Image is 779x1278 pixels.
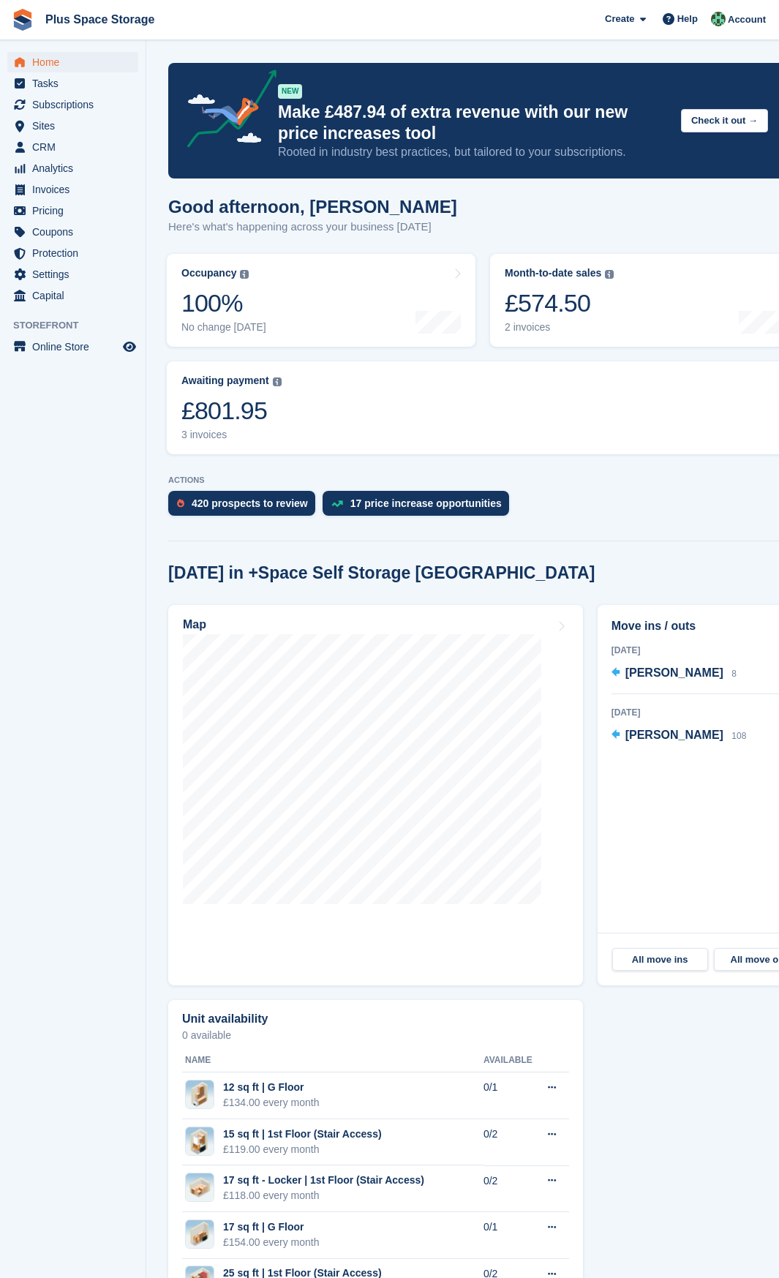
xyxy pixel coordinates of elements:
img: 119.png [186,1127,214,1155]
span: Protection [32,243,120,263]
div: 17 sq ft | G Floor [223,1219,320,1235]
div: £118.00 every month [223,1188,424,1203]
p: Here's what's happening across your business [DATE] [168,219,457,236]
a: menu [7,137,138,157]
h2: Map [183,618,206,631]
span: [PERSON_NAME] [625,666,723,679]
span: Account [728,12,766,27]
div: Awaiting payment [181,375,269,387]
a: menu [7,158,138,178]
div: 15 sq ft | 1st Floor (Stair Access) [223,1127,382,1142]
td: 0/2 [483,1119,536,1166]
span: Tasks [32,73,120,94]
img: 106.png [186,1173,214,1201]
div: £154.00 every month [223,1235,320,1250]
div: £574.50 [505,288,614,318]
td: 0/1 [483,1212,536,1259]
span: Settings [32,264,120,285]
div: £801.95 [181,396,282,426]
a: Map [168,605,583,985]
div: 3 invoices [181,429,282,441]
td: 0/1 [483,1072,536,1119]
img: price_increase_opportunities-93ffe204e8149a01c8c9dc8f82e8f89637d9d84a8eef4429ea346261dce0b2c0.svg [331,500,343,507]
img: icon-info-grey-7440780725fd019a000dd9b08b2336e03edf1995a4989e88bcd33f0948082b44.svg [273,377,282,386]
span: Storefront [13,318,146,333]
div: 420 prospects to review [192,497,308,509]
a: Occupancy 100% No change [DATE] [167,254,475,347]
a: menu [7,73,138,94]
a: menu [7,285,138,306]
img: stora-icon-8386f47178a22dfd0bd8f6a31ec36ba5ce8667c1dd55bd0f319d3a0aa187defe.svg [12,9,34,31]
a: 420 prospects to review [168,491,323,523]
a: menu [7,116,138,136]
span: 108 [731,731,746,741]
img: 3.png [186,1080,214,1108]
div: 2 invoices [505,321,614,334]
h1: Good afternoon, [PERSON_NAME] [168,197,457,217]
span: Pricing [32,200,120,221]
h2: Unit availability [182,1012,268,1026]
a: 17 price increase opportunities [323,491,516,523]
div: Occupancy [181,267,236,279]
a: menu [7,337,138,357]
th: Available [483,1049,536,1072]
a: [PERSON_NAME] 8 [611,664,737,683]
div: 12 sq ft | G Floor [223,1080,320,1095]
span: Coupons [32,222,120,242]
div: No change [DATE] [181,321,266,334]
th: Name [182,1049,483,1072]
img: icon-info-grey-7440780725fd019a000dd9b08b2336e03edf1995a4989e88bcd33f0948082b44.svg [605,270,614,279]
div: NEW [278,84,302,99]
span: Capital [32,285,120,306]
a: menu [7,200,138,221]
img: 2.png [186,1220,214,1248]
span: Help [677,12,698,26]
div: 17 sq ft - Locker | 1st Floor (Stair Access) [223,1173,424,1188]
img: price-adjustments-announcement-icon-8257ccfd72463d97f412b2fc003d46551f7dbcb40ab6d574587a9cd5c0d94... [175,69,277,153]
div: 100% [181,288,266,318]
a: menu [7,52,138,72]
a: menu [7,264,138,285]
img: prospect-51fa495bee0391a8d652442698ab0144808aea92771e9ea1ae160a38d050c398.svg [177,499,184,508]
span: Analytics [32,158,120,178]
div: £134.00 every month [223,1095,320,1110]
img: icon-info-grey-7440780725fd019a000dd9b08b2336e03edf1995a4989e88bcd33f0948082b44.svg [240,270,249,279]
span: 8 [731,669,737,679]
td: 0/2 [483,1165,536,1212]
a: menu [7,94,138,115]
h2: [DATE] in +Space Self Storage [GEOGRAPHIC_DATA] [168,563,595,583]
span: Invoices [32,179,120,200]
a: menu [7,179,138,200]
div: £119.00 every month [223,1142,382,1157]
span: Online Store [32,337,120,357]
span: [PERSON_NAME] [625,729,723,741]
span: Sites [32,116,120,136]
a: Plus Space Storage [39,7,160,31]
a: menu [7,243,138,263]
a: Preview store [121,338,138,356]
p: 0 available [182,1030,569,1040]
a: [PERSON_NAME] 108 [611,726,747,745]
span: CRM [32,137,120,157]
span: Subscriptions [32,94,120,115]
p: Rooted in industry best practices, but tailored to your subscriptions. [278,144,669,160]
p: Make £487.94 of extra revenue with our new price increases tool [278,102,669,144]
a: All move ins [612,948,708,971]
div: Month-to-date sales [505,267,601,279]
span: Home [32,52,120,72]
img: Karolis Stasinskas [711,12,726,26]
span: Create [605,12,634,26]
a: menu [7,222,138,242]
div: 17 price increase opportunities [350,497,502,509]
button: Check it out → [681,109,768,133]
